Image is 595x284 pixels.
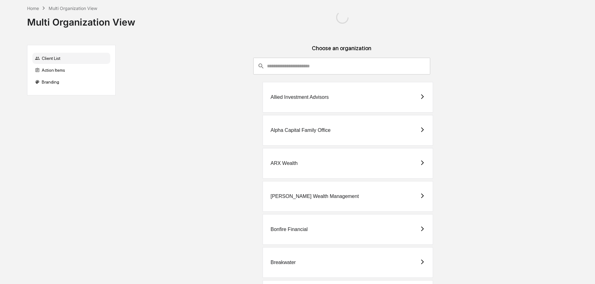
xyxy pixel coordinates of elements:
div: consultant-dashboard__filter-organizations-search-bar [253,58,430,75]
div: Home [27,6,39,11]
div: Choose an organization [121,45,563,58]
div: Client List [32,53,110,64]
div: Action Items [32,65,110,76]
div: Multi Organization View [49,6,97,11]
div: Bonfire Financial [270,227,307,232]
div: Breakwater [270,260,296,265]
div: [PERSON_NAME] Wealth Management [270,194,359,199]
div: ARX Wealth [270,161,297,166]
div: Branding [32,76,110,88]
div: Multi Organization View [27,12,135,28]
div: Allied Investment Advisors [270,94,329,100]
div: Alpha Capital Family Office [270,128,331,133]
